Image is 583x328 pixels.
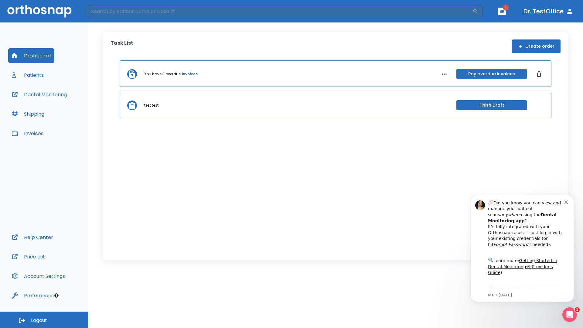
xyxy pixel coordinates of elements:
[8,107,48,121] button: Shipping
[26,107,103,112] p: Message from Ma, sent 2w ago
[8,230,57,244] button: Help Center
[503,5,509,11] span: 1
[111,39,133,53] p: Task List
[182,71,198,77] a: invoices
[512,39,561,53] button: Create order
[8,269,69,283] button: Account Settings
[103,13,108,18] button: Dismiss notification
[562,307,577,322] iframe: Intercom live chat
[8,48,54,63] button: Dashboard
[26,101,80,111] a: App Store
[8,126,47,141] button: Invoices
[8,68,47,82] button: Patients
[31,317,47,324] span: Logout
[521,6,576,17] button: Dr. TestOffice
[7,5,72,17] img: Orthosnap
[575,307,580,312] span: 1
[456,100,527,110] button: Finish Draft
[26,99,103,130] div: Download the app: | ​ Let us know if you need help getting started!
[54,293,59,298] div: Tooltip anchor
[8,249,49,264] button: Price List
[456,69,527,79] button: Pay overdue invoices
[144,71,181,77] p: You have 3 overdue
[87,5,472,17] input: Search by Patient Name or Case #
[144,103,159,108] p: test test
[534,69,544,79] button: Dismiss
[462,186,583,312] iframe: Intercom notifications message
[8,288,57,303] button: Preferences
[8,87,70,102] button: Dental Monitoring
